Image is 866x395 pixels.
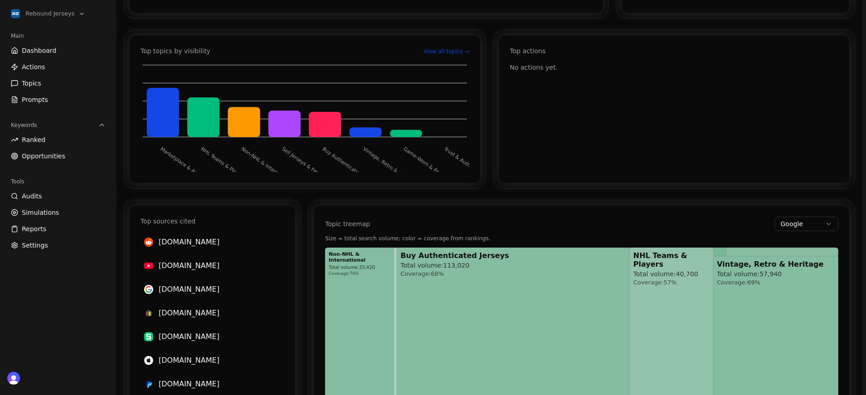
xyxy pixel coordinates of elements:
[400,262,470,269] div: Total volume:113,020
[22,46,56,55] span: Dashboard
[22,192,42,201] span: Audits
[144,380,153,389] img: paypal.com favicon
[22,79,41,88] span: Topics
[7,189,109,203] a: Audits
[25,10,75,18] span: Rebound Jerseys
[329,251,390,263] div: Non‑NHL & International
[329,265,375,270] div: Total volume:33,420
[159,260,280,271] div: [DOMAIN_NAME]
[22,241,48,250] span: Settings
[7,372,20,385] img: 's logo
[7,7,89,20] button: Open organization switcher
[717,279,761,286] div: Coverage:69%
[424,48,469,55] a: View all topics →
[159,379,280,390] div: [DOMAIN_NAME]
[7,43,109,58] a: Dashboard
[144,261,153,270] img: youtube.com favicon
[240,146,294,186] text: Non‑NHL & International
[11,9,20,18] img: Rebound Jerseys
[22,62,45,71] span: Actions
[22,95,48,104] span: Prompts
[400,251,509,260] div: Buy Authenticated Jerseys
[7,372,20,385] button: Open user button
[200,146,246,182] text: NHL Teams & Players
[22,224,46,233] span: Reports
[325,235,838,242] div: Size = total search volume; color = coverage from rankings.
[633,251,710,268] div: NHL Teams & Players
[7,132,109,147] a: Ranked
[159,355,280,366] div: [DOMAIN_NAME]
[7,222,109,236] a: Reports
[22,208,59,217] span: Simulations
[159,284,280,295] div: [DOMAIN_NAME]
[159,308,280,319] div: [DOMAIN_NAME]
[633,270,698,278] div: Total volume:40,700
[281,146,323,178] text: Sell Jerseys & Fees
[7,60,109,74] a: Actions
[159,331,280,342] div: [DOMAIN_NAME]
[140,217,195,226] div: Top sources cited
[144,309,153,318] img: ebay.com favicon
[159,237,280,248] div: [DOMAIN_NAME]
[510,46,546,56] div: Top actions
[7,174,109,189] div: Tools
[22,135,45,144] span: Ranked
[144,238,153,247] img: reddit.com favicon
[717,270,782,278] div: Total volume:57,940
[362,146,420,189] text: Vintage, Retro & Heritag…
[144,285,153,294] img: google.com favicon
[7,118,109,132] button: Keywords
[7,76,109,91] a: Topics
[7,29,109,43] div: Main
[159,146,201,178] text: Marketplace & App
[325,219,370,228] div: Topic treemap
[144,332,153,341] img: sidelineswap.com favicon
[717,260,824,268] div: Vintage, Retro & Heritage
[329,271,359,276] div: Coverage:70%
[7,92,109,107] a: Prompts
[7,149,109,163] a: Opportunities
[400,270,444,278] div: Coverage:68%
[510,63,839,72] div: No actions yet.
[22,152,65,161] span: Opportunities
[140,46,210,56] div: Top topics by visibility
[7,205,109,220] a: Simulations
[7,238,109,253] a: Settings
[402,146,455,186] text: Game‑Worn & Pro Stock
[633,279,677,286] div: Coverage:57%
[144,356,153,365] img: apps.apple.com favicon
[442,146,492,183] text: Trust & Authentication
